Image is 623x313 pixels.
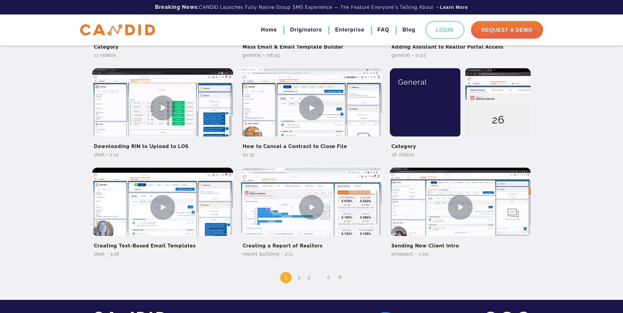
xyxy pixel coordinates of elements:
[92,251,233,257] div: Deal • 3:18
[315,273,323,281] span: …
[425,21,464,39] a: Login
[402,24,415,35] a: Blog
[241,251,382,257] div: Report Building • 2:11
[390,52,531,58] div: General • 0:43
[395,68,456,96] div: General
[471,21,543,39] a: Request A Demo
[390,151,531,158] div: 26 Videos
[335,24,364,35] a: Enterprise
[295,274,303,281] a: 2
[305,274,313,281] a: 3
[80,24,155,36] img: CANDID APP
[92,52,233,58] div: 12 Videos
[390,136,531,151] h2: Category
[92,236,233,251] h2: Creating Text-Based Email Templates
[241,151,382,158] div: 01:31
[241,168,382,247] img: Creating a Report of Realtors Video
[155,4,199,10] b: Breaking News:
[440,4,468,10] a: Learn More
[88,262,535,283] nav: Posts pagination
[241,52,382,58] div: General • 08:45
[241,68,382,147] img: How to Cancel a Contract to Close File Video
[92,151,233,158] div: Deal • 1:13
[390,168,531,247] img: Sending New Client Intro Video
[261,24,277,35] a: Home
[378,24,389,35] a: FAQ
[241,236,382,251] h2: Creating a Report of Realtors
[280,272,292,283] span: 1
[325,274,333,281] a: 6
[390,251,531,257] div: Prospect • 1:00
[390,236,531,251] h2: Sending New Client Intro
[290,24,322,35] a: Originators
[241,136,382,151] h2: How to Cancel a Contract to Close File
[465,104,531,137] div: 26
[92,68,233,147] img: Downloading RIN to Upload to LOS Video
[92,136,233,151] h2: Downloading RIN to Upload to LOS
[92,168,233,247] img: Creating Text-Based Email Templates Video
